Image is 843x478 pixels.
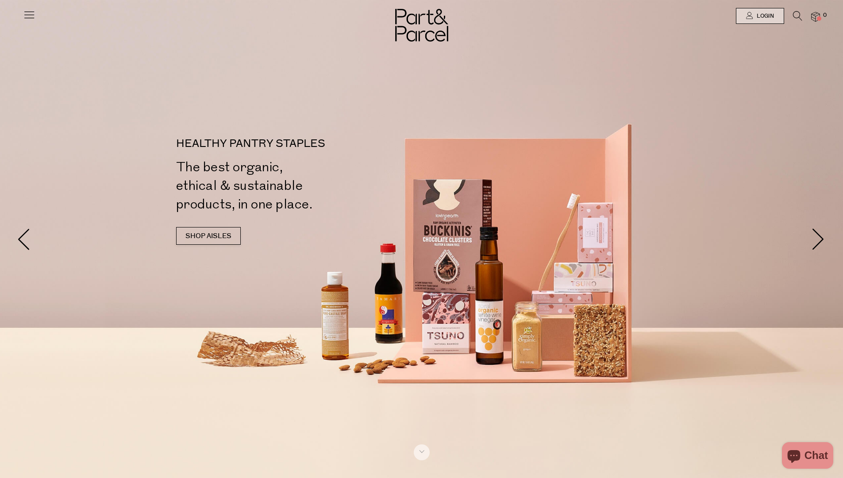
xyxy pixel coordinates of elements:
[176,158,425,214] h2: The best organic, ethical & sustainable products, in one place.
[779,442,836,471] inbox-online-store-chat: Shopify online store chat
[821,12,829,19] span: 0
[176,139,425,149] p: HEALTHY PANTRY STAPLES
[736,8,784,24] a: Login
[176,227,241,245] a: SHOP AISLES
[754,12,774,20] span: Login
[811,12,820,21] a: 0
[395,9,448,42] img: Part&Parcel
